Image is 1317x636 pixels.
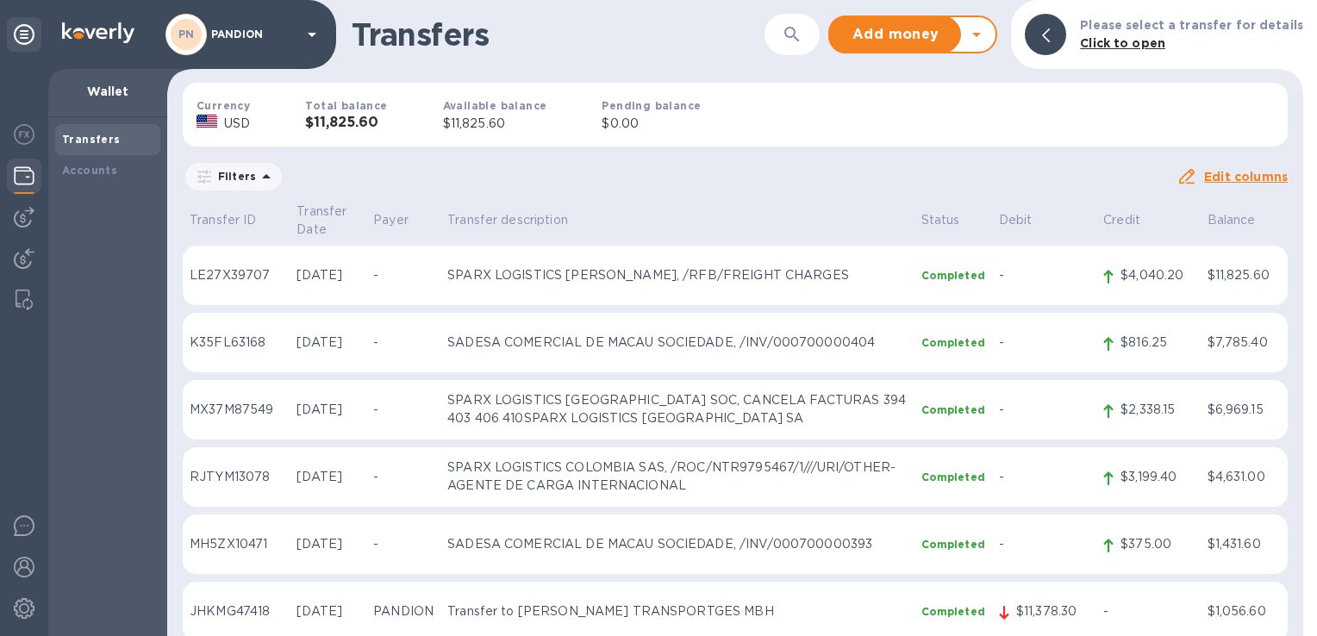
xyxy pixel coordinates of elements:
[373,535,434,553] p: -
[211,169,256,184] p: Filters
[296,401,359,419] p: [DATE]
[373,468,434,486] p: -
[921,335,985,350] p: Completed
[1208,468,1281,486] p: $4,631.00
[921,211,985,229] p: Status
[921,470,985,484] p: Completed
[999,334,1089,352] p: -
[296,334,359,352] p: [DATE]
[62,164,117,177] b: Accounts
[447,602,908,620] p: Transfer to [PERSON_NAME] TRANSPORTGES MBH
[1103,211,1193,229] p: Credit
[1208,602,1281,620] p: $1,056.60
[190,334,283,352] p: K35FL63168
[999,468,1089,486] p: -
[1204,170,1288,184] u: Edit columns
[305,115,387,131] h3: $11,825.60
[443,115,547,133] p: $11,825.60
[373,211,434,229] p: Payer
[197,99,250,112] b: Currency
[224,115,250,133] p: USD
[7,17,41,52] div: Unpin categories
[296,203,359,239] p: Transfer Date
[443,99,547,112] b: Available balance
[1080,36,1165,50] b: Click to open
[447,458,908,495] p: SPARX LOGISTICS COLOMBIA SAS, /ROC/NTR9795467/1///URI/OTHER-AGENTE DE CARGA INTERNACIONAL
[296,535,359,553] p: [DATE]
[1208,535,1281,553] p: $1,431.60
[190,401,283,419] p: MX37M87549
[921,402,985,417] p: Completed
[211,28,297,41] p: PANDION
[1120,401,1193,419] p: $2,338.15
[1080,18,1303,32] b: Please select a transfer for details
[296,266,359,284] p: [DATE]
[830,17,961,52] button: Add money
[373,401,434,419] p: -
[373,602,434,620] p: PANDION
[1208,211,1281,229] p: Balance
[1120,266,1193,284] p: $4,040.20
[999,211,1089,229] p: Debit
[62,83,153,100] p: Wallet
[921,604,985,619] p: Completed
[844,24,947,45] span: Add money
[1016,602,1089,620] p: $11,378.30
[1208,401,1281,419] p: $6,969.15
[62,22,134,43] img: Logo
[1208,334,1281,352] p: $7,785.40
[447,391,908,427] p: SPARX LOGISTICS [GEOGRAPHIC_DATA] SOC, CANCELA FACTURAS 394 403 406 410SPARX LOGISTICS [GEOGRAPHI...
[447,211,908,229] p: Transfer description
[999,535,1089,553] p: -
[921,268,985,283] p: Completed
[373,266,434,284] p: -
[999,401,1089,419] p: -
[1103,602,1193,620] p: -
[447,266,908,284] p: SPARX LOGISTICS [PERSON_NAME], /RFB/FREIGHT CHARGES
[62,133,121,146] b: Transfers
[296,602,359,620] p: [DATE]
[190,211,283,229] p: Transfer ID
[190,266,283,284] p: LE27X39707
[447,535,908,553] p: SADESA COMERCIAL DE MACAU SOCIEDADE, /INV/000700000393
[373,334,434,352] p: -
[305,99,387,112] b: Total balance
[1120,468,1193,486] p: $3,199.40
[190,535,283,553] p: MH5ZX10471
[447,334,908,352] p: SADESA COMERCIAL DE MACAU SOCIEDADE, /INV/000700000404
[14,124,34,145] img: Foreign exchange
[602,99,701,112] b: Pending balance
[1120,535,1193,553] p: $375.00
[1120,334,1193,352] p: $816.25
[1208,266,1281,284] p: $11,825.60
[190,468,283,486] p: RJTYM13078
[999,266,1089,284] p: -
[178,28,195,41] b: PN
[921,537,985,552] p: Completed
[14,165,34,186] img: Wallets
[190,602,283,620] p: JHKMG47418
[602,115,701,133] p: $0.00
[352,16,765,53] h1: Transfers
[296,468,359,486] p: [DATE]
